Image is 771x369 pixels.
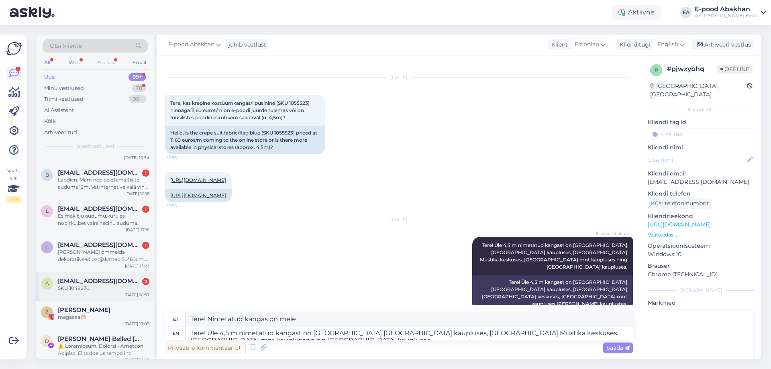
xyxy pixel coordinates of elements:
a: [URL][DOMAIN_NAME] [648,221,711,228]
span: D [45,338,49,344]
p: Brauser [648,262,755,270]
div: Arhiveeri vestlus [692,39,754,50]
div: [DATE] [165,216,633,223]
div: [DATE] 10:37 [124,292,149,298]
div: megaaaa🫶🏼 [58,314,149,321]
div: Aktiivne [612,5,661,20]
div: [DATE] 17:18 [126,227,149,233]
p: Kliendi tag'id [648,118,755,126]
span: atdk.fb@gmail.com [58,277,141,285]
span: a [45,280,49,286]
div: en [173,326,179,340]
div: [DATE] 19:03 [124,357,149,363]
p: Chrome [TECHNICAL_ID] [648,270,755,279]
div: [GEOGRAPHIC_DATA], [GEOGRAPHIC_DATA] [650,82,747,99]
a: E-pood AbakhanAS [PERSON_NAME] Eesti [695,6,766,19]
span: 12:56 [167,155,197,161]
div: All [43,57,52,68]
span: lindarumpe@hetnet.nl [58,205,141,212]
div: 99+ [129,95,146,103]
div: Web [67,57,81,68]
div: 78 [132,84,146,92]
span: English [657,40,678,49]
p: Kliendi nimi [648,143,755,152]
span: E-pood Abakhan [596,230,630,236]
div: Vaata siia [6,167,21,203]
div: EA [680,7,691,18]
span: Ženja Fokin [58,306,110,314]
span: inga.talts@mail.ee [58,241,141,249]
div: Klienditugi [616,41,651,49]
a: [URL][DOMAIN_NAME] [170,192,226,198]
span: Estonian [575,40,599,49]
div: Hello, is the crepe suit fabric/flag blue (SKU 1055523) priced at 11.60 euros/m coming to the onl... [165,126,325,154]
div: [DATE] 10:54 [124,155,149,161]
span: p [655,67,658,73]
div: [DATE] [165,74,633,81]
div: # pjwxybhq [667,64,717,74]
div: AI Assistent [44,106,74,114]
div: [PERSON_NAME] õmmelda dekoratiivsed padjakatted 50*60cm. Millist lukku soovitate? [58,249,149,263]
div: Es meklēju audumu,kuru es nopirku,bet vairs nezinu auduma sastāvu. [58,212,149,227]
span: Daniel Belled Gómez [58,335,141,342]
a: [URL][DOMAIN_NAME] [170,177,226,183]
span: 12:58 [167,203,197,209]
p: [EMAIL_ADDRESS][DOMAIN_NAME] [648,178,755,186]
div: Tere! Üle 4,5 m kangast on [GEOGRAPHIC_DATA] [GEOGRAPHIC_DATA] kaupluses, [GEOGRAPHIC_DATA] [GEOG... [472,275,633,311]
div: Privaatne kommentaar [165,342,243,353]
div: Email [131,57,148,68]
div: SKU 1048270 [58,285,149,292]
img: Askly Logo [6,41,22,56]
div: 2 [142,278,149,285]
span: Uued vestlused [77,143,114,150]
div: Klient [548,41,568,49]
div: 1 [142,206,149,213]
div: ⚠️ Loremipsum, Dolorsi - Ametcon Adipisci Elits doeius tempo inci Utlabor - Etdolor Magnaali enim... [58,342,149,357]
p: Märkmed [648,299,755,307]
div: Labdien. Mam nepieciešams šis te audums 12m. Vai internet veikalā viņš ir pieejams? [58,176,149,191]
input: Lisa tag [648,128,755,140]
div: Socials [96,57,116,68]
div: 99+ [128,73,146,81]
span: E-pood Abakhan [168,40,214,49]
p: Klienditeekond [648,212,755,220]
div: Arhiveeritud [44,128,77,137]
input: Lisa nimi [648,155,746,164]
div: Minu vestlused [44,84,84,92]
div: et [173,312,178,326]
div: Tiimi vestlused [44,95,84,103]
p: Operatsioonisüsteem [648,242,755,250]
div: 2 / 3 [6,196,21,203]
div: Uus [44,73,55,81]
div: [PERSON_NAME] [648,287,755,294]
span: Tere! Üle 4,5 m nimetatud kangast on [GEOGRAPHIC_DATA] [GEOGRAPHIC_DATA] kaupluses, [GEOGRAPHIC_D... [480,242,628,270]
div: 1 [142,169,149,177]
div: juhib vestlust [225,41,266,49]
p: Kliendi telefon [648,190,755,198]
span: l [46,208,49,214]
span: Saada [606,344,630,351]
div: [DATE] 10:18 [125,191,149,197]
span: Offline [717,65,753,73]
span: Otsi kliente [50,42,82,50]
p: Windows 10 [648,250,755,259]
div: 1 [142,242,149,249]
div: Kliendi info [648,106,755,113]
div: E-pood Abakhan [695,6,757,12]
p: Kliendi email [648,169,755,178]
div: [DATE] 13:23 [125,263,149,269]
div: Kõik [44,117,56,125]
div: Küsi telefoninumbrit [648,198,712,209]
span: Ž [45,309,49,315]
div: AS [PERSON_NAME] Eesti [695,12,757,19]
span: Tere, kas krepine kostüümkangas/lipusinine (SKU 1055523) hinnaga 11,60 eurot/m on e-poodi juurde ... [170,100,311,120]
p: Vaata edasi ... [648,231,755,239]
span: i [46,244,48,250]
div: [DATE] 13:05 [124,321,149,327]
span: baibamatis@gmail.com [58,169,141,176]
span: b [45,172,49,178]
